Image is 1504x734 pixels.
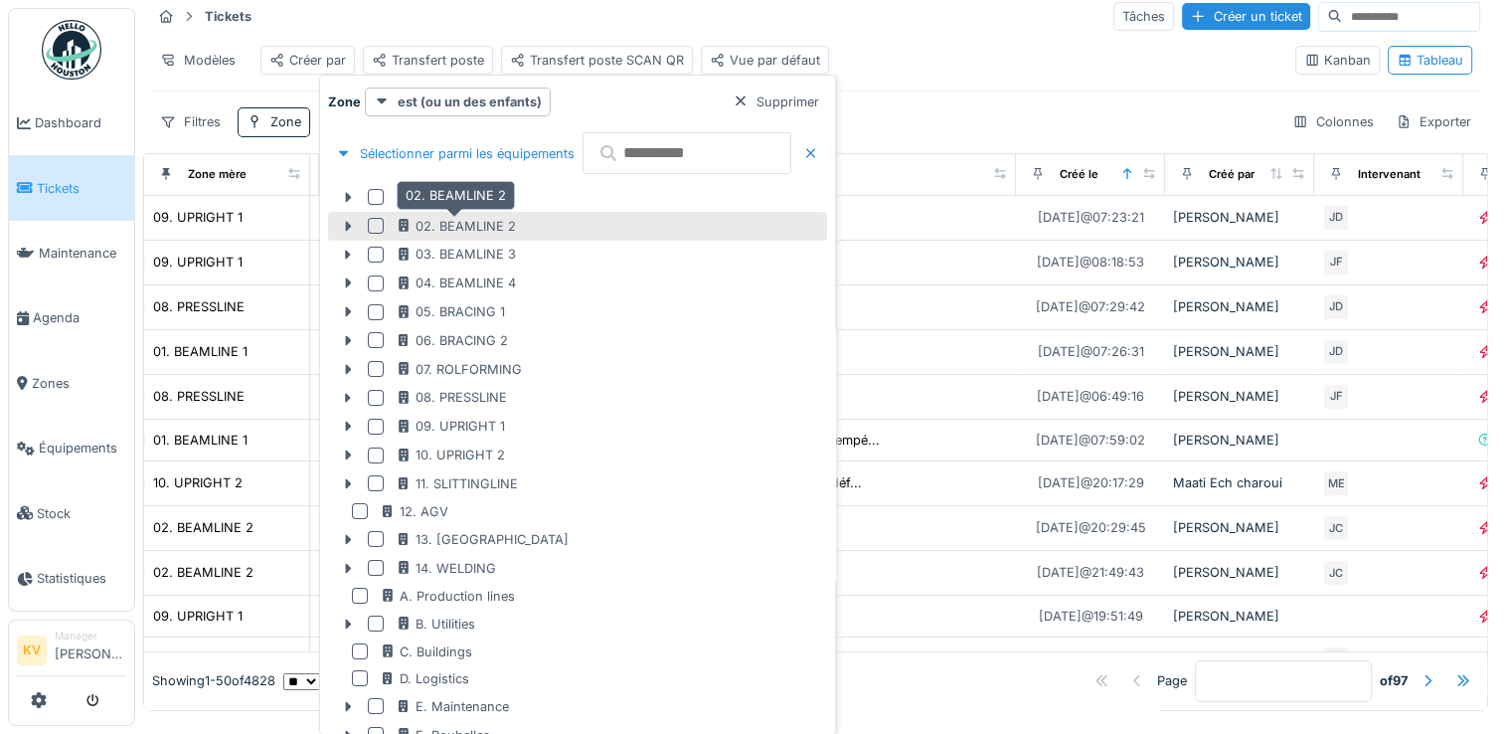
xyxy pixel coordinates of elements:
div: [DATE] @ 06:49:16 [1037,387,1144,406]
div: Colonnes [1283,107,1383,136]
div: B. Utilities [396,615,475,634]
strong: of 97 [1380,672,1408,691]
div: 06. BRACING 2 [396,331,508,350]
div: Filtres [151,107,230,136]
div: 04. BEAMLINE 4 [396,274,516,292]
div: JF [1322,249,1350,276]
div: [DATE] @ 19:51:49 [1039,607,1143,626]
div: Zone [270,112,301,131]
div: Exporter [1387,107,1480,136]
div: [PERSON_NAME] [1173,253,1306,272]
div: 03. BEAMLINE 3 [396,245,516,264]
div: 11. SLITTINGLINE [396,474,518,493]
div: 01. BEAMLINE 1 [153,431,248,450]
div: Showing 1 - 50 of 4828 [152,672,275,691]
div: D. Logistics [380,669,469,688]
div: [DATE] @ 07:26:31 [1038,342,1144,361]
span: Stock [37,504,126,523]
div: C. Buildings [380,642,472,661]
strong: est (ou un des enfants) [398,92,542,111]
div: 12. AGV [380,502,448,521]
div: 09. UPRIGHT 1 [153,253,243,272]
div: E. Maintenance [396,697,509,716]
div: 02. BEAMLINE 2 [397,181,515,210]
div: Kanban [1304,51,1371,70]
img: Badge_color-CXgf-gQk.svg [42,20,101,80]
div: Manager [55,629,126,643]
div: Supprimer [725,89,827,115]
div: 02. BEAMLINE 2 [153,563,253,582]
div: 08. PRESSLINE [153,387,245,406]
div: JF [1322,383,1350,411]
div: 07. ROLFORMING [396,360,522,379]
div: 01. BEAMLINE 1 [153,342,248,361]
div: items per page [283,672,418,691]
div: 01. BEAMLINE 1 [396,188,510,207]
div: JC [1322,514,1350,542]
div: [DATE] @ 07:59:02 [1036,431,1145,450]
strong: Zone [328,92,361,111]
div: 13. [GEOGRAPHIC_DATA] [396,530,569,549]
div: Zone mère [188,166,247,183]
div: JD [1322,338,1350,366]
div: Maati Ech charoui [1173,473,1306,492]
div: 02. BEAMLINE 2 [153,518,253,537]
div: [DATE] @ 20:29:45 [1036,518,1146,537]
div: [DATE] @ 07:29:42 [1036,297,1145,316]
div: 10. UPRIGHT 2 [153,473,243,492]
div: Page [1157,672,1187,691]
div: [DATE] @ 07:23:21 [1038,208,1144,227]
div: Créé par [1209,166,1254,183]
div: [PERSON_NAME] [1173,342,1306,361]
div: [PERSON_NAME] [1173,297,1306,316]
span: Dashboard [35,113,126,132]
div: Tableau [1397,51,1463,70]
div: [DATE] @ 20:17:29 [1038,473,1144,492]
span: Équipements [39,439,126,458]
div: ME [1322,469,1350,497]
div: JC [1322,645,1350,673]
div: Tâches [1113,2,1174,31]
div: 14. WELDING [396,559,496,578]
div: 07. ROLFORMING [153,650,259,669]
div: 08. PRESSLINE [396,388,507,407]
div: Créé le [1060,166,1098,183]
div: [PERSON_NAME] [1173,607,1306,626]
div: 10. UPRIGHT 2 [396,446,505,464]
div: JD [1322,204,1350,232]
div: [DATE] @ 17:08:40 [1038,650,1144,669]
div: 08. PRESSLINE [153,297,245,316]
span: Maintenance [39,244,126,263]
li: KV [17,636,47,665]
div: Modèles [151,46,245,75]
div: 09. UPRIGHT 1 [153,208,243,227]
div: JC [1322,559,1350,587]
li: [PERSON_NAME] [55,629,126,671]
div: Transfert poste [372,51,484,70]
span: Zones [32,374,126,393]
div: A. Production lines [380,587,515,606]
div: Sélectionner parmi les équipements [328,140,583,167]
span: Agenda [33,308,126,327]
div: 02. BEAMLINE 2 [396,217,516,236]
div: [PERSON_NAME] [1173,387,1306,406]
div: Créer un ticket [1182,3,1310,30]
div: Créer par [269,51,346,70]
div: Transfert poste SCAN QR [510,51,684,70]
strong: Tickets [197,7,259,26]
span: Statistiques [37,569,126,588]
div: [PERSON_NAME] [1173,563,1306,582]
div: [PERSON_NAME] [1173,208,1306,227]
div: [DATE] @ 21:49:43 [1037,563,1144,582]
span: Tickets [37,179,126,198]
div: [PERSON_NAME] [1173,650,1306,669]
div: Vue par défaut [710,51,820,70]
div: [DATE] @ 08:18:53 [1037,253,1144,272]
div: [PERSON_NAME] [1173,518,1306,537]
div: Intervenant [1358,166,1420,183]
div: 09. UPRIGHT 1 [153,607,243,626]
div: JD [1322,293,1350,321]
div: 05. BRACING 1 [396,302,505,321]
div: 09. UPRIGHT 1 [396,417,505,436]
div: [PERSON_NAME] [1173,431,1306,450]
